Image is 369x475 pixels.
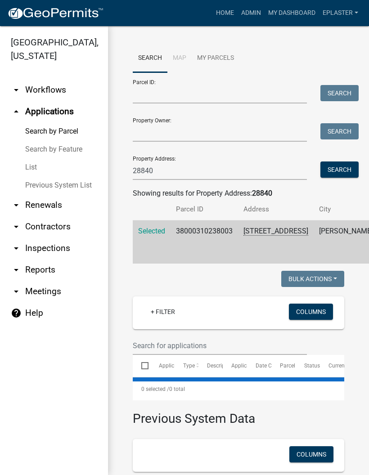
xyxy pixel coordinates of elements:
[11,286,22,297] i: arrow_drop_down
[320,123,359,139] button: Search
[159,363,208,369] span: Application Number
[304,363,320,369] span: Status
[289,304,333,320] button: Columns
[280,363,301,369] span: Parcel ID
[320,85,359,101] button: Search
[11,243,22,254] i: arrow_drop_down
[328,363,366,369] span: Current Activity
[183,363,195,369] span: Type
[247,355,271,376] datatable-header-cell: Date Created
[320,161,359,178] button: Search
[271,355,296,376] datatable-header-cell: Parcel ID
[144,304,182,320] a: + Filter
[171,220,238,264] td: 38000310238003
[11,264,22,275] i: arrow_drop_down
[133,378,344,400] div: 0 total
[212,4,238,22] a: Home
[231,363,255,369] span: Applicant
[296,355,320,376] datatable-header-cell: Status
[207,363,234,369] span: Description
[238,199,314,220] th: Address
[133,188,344,199] div: Showing results for Property Address:
[11,221,22,232] i: arrow_drop_down
[133,355,150,376] datatable-header-cell: Select
[133,44,167,73] a: Search
[223,355,247,376] datatable-header-cell: Applicant
[265,4,319,22] a: My Dashboard
[11,308,22,318] i: help
[171,199,238,220] th: Parcel ID
[174,355,198,376] datatable-header-cell: Type
[138,227,165,235] a: Selected
[281,271,344,287] button: Bulk Actions
[198,355,223,376] datatable-header-cell: Description
[256,363,287,369] span: Date Created
[141,386,169,392] span: 0 selected /
[133,336,307,355] input: Search for applications
[319,4,362,22] a: eplaster
[320,355,344,376] datatable-header-cell: Current Activity
[11,85,22,95] i: arrow_drop_down
[150,355,174,376] datatable-header-cell: Application Number
[192,44,239,73] a: My Parcels
[289,446,333,462] button: Columns
[11,200,22,211] i: arrow_drop_down
[11,106,22,117] i: arrow_drop_up
[252,189,272,197] strong: 28840
[133,400,344,428] h3: Previous System Data
[238,4,265,22] a: Admin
